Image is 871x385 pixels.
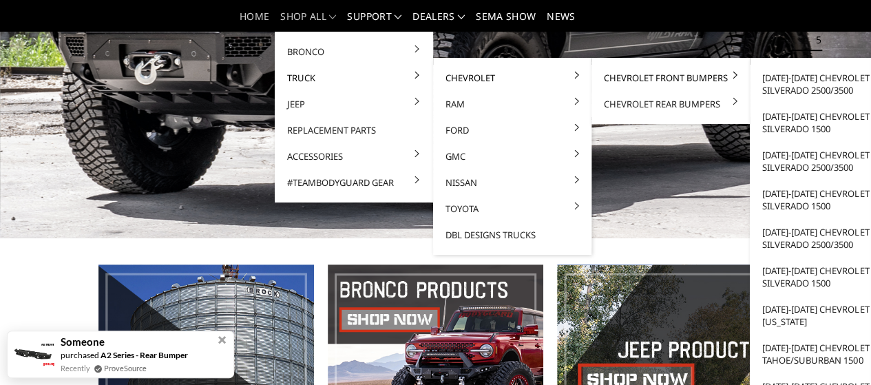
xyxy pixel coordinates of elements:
a: Accessories [280,143,428,169]
a: Jeep [280,91,428,117]
a: Home [240,12,269,32]
span: Recently [61,362,90,374]
a: Ram [439,91,586,117]
a: Chevrolet Front Bumpers [597,65,744,91]
a: Truck [280,65,428,91]
a: Dealers [412,12,465,32]
a: Nissan [439,169,586,196]
a: SEMA Show [476,12,536,32]
a: #TeamBodyguard Gear [280,169,428,196]
a: A2 Series - Rear Bumper [101,350,188,360]
a: Ford [439,117,586,143]
span: Someone [61,336,105,348]
a: News [547,12,575,32]
a: ProveSource [104,362,147,374]
a: Chevrolet Rear Bumpers [597,91,744,117]
a: Replacement Parts [280,117,428,143]
a: Chevrolet [439,65,586,91]
img: provesource social proof notification image [11,342,56,367]
a: Bronco [280,39,428,65]
button: 5 of 5 [808,29,821,51]
a: Toyota [439,196,586,222]
span: purchased [61,350,99,360]
a: DBL Designs Trucks [439,222,586,248]
a: GMC [439,143,586,169]
a: shop all [280,12,336,32]
a: Support [347,12,401,32]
